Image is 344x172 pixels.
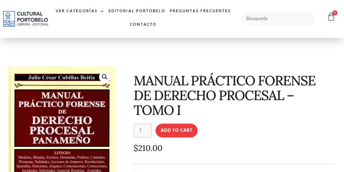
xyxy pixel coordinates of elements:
a: Editorial Portobelo [106,5,167,18]
span: 0 [332,10,337,15]
a: 0 [327,12,336,21]
h1: MANUAL PRÁCTICO FORENSE DE DERECHO PROCESAL – TOMO I [134,73,334,118]
input: Búsqueda [241,12,315,25]
a: Contacto [128,18,159,32]
a: Preguntas frecuentes [167,5,233,18]
bdi: 210.00 [134,143,162,153]
span: $ [134,143,138,153]
input: Product quantity [134,124,152,137]
a: 🔍 [99,71,110,83]
button: Add to cart [156,124,198,137]
a: Ver Categorías [53,5,106,18]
